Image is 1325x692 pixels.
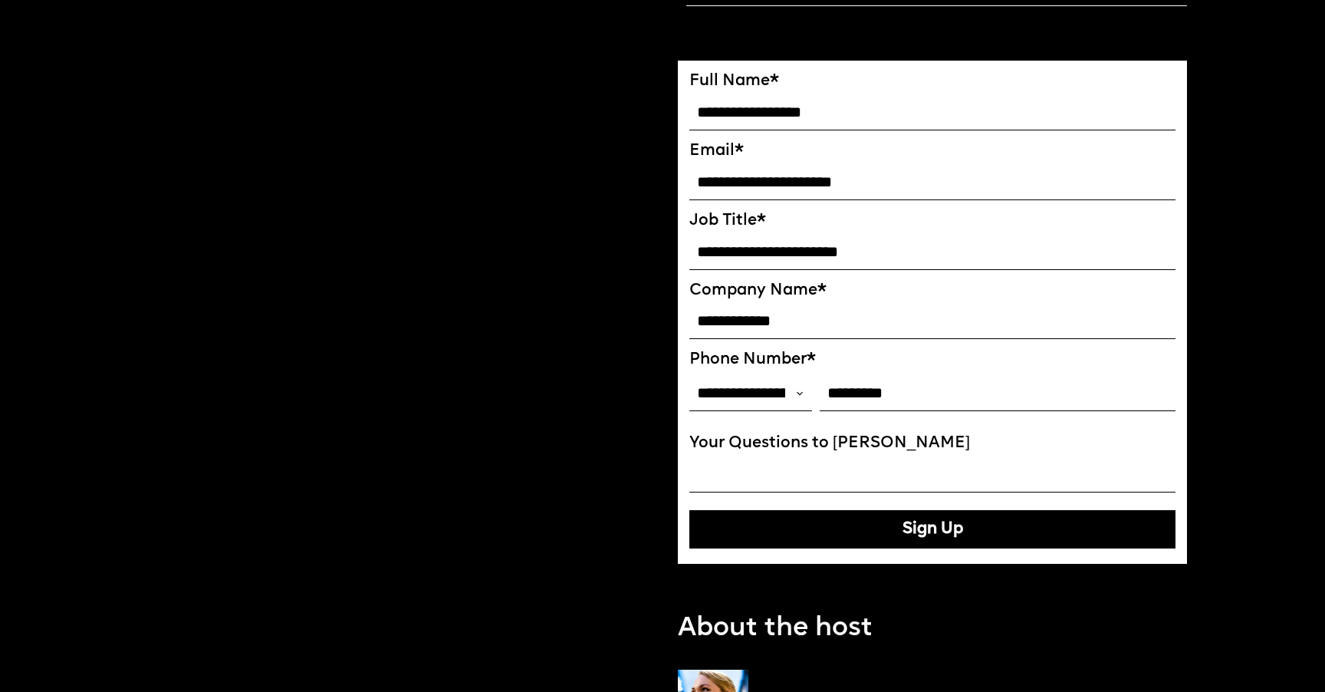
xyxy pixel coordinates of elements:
label: Your Questions to [PERSON_NAME] [689,434,1175,453]
label: Company Name [689,282,1175,301]
label: Phone Number [689,351,1175,370]
p: About the host [678,611,873,648]
button: Sign Up [689,510,1175,549]
label: Job Title [689,212,1175,231]
label: Email [689,142,1175,161]
label: Full Name [689,72,1175,91]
